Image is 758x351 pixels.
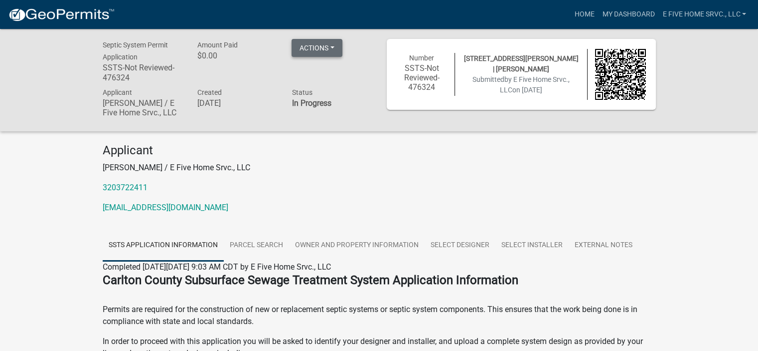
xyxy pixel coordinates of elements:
a: Select Installer [495,230,569,262]
p: [PERSON_NAME] / E Five Home Srvc., LLC [103,162,656,174]
p: Permits are required for the construction of new or replacement septic systems or septic system c... [103,292,656,328]
h6: SSTS-Not Reviewed-476324 [397,63,448,92]
a: SSTS Application Information [103,230,224,262]
button: Actions [292,39,342,57]
h6: [DATE] [197,98,277,108]
h6: SSTS-Not Reviewed-476324 [103,63,182,82]
a: [EMAIL_ADDRESS][DOMAIN_NAME] [103,203,228,212]
img: QR code [595,49,646,100]
span: Septic System Permit Application [103,41,168,61]
a: Select Designer [425,230,495,262]
strong: In Progress [292,98,331,108]
h4: Applicant [103,143,656,158]
a: Owner and Property Information [289,230,425,262]
span: Created [197,88,221,96]
a: Parcel search [224,230,289,262]
span: Submitted on [DATE] [472,75,570,94]
a: My Dashboard [598,5,658,24]
span: [STREET_ADDRESS][PERSON_NAME] | [PERSON_NAME] [464,54,579,73]
h6: $0.00 [197,51,277,60]
strong: Carlton County Subsurface Sewage Treatment System Application Information [103,273,518,287]
a: 3203722411 [103,183,148,192]
span: Amount Paid [197,41,237,49]
a: Home [570,5,598,24]
span: Applicant [103,88,132,96]
span: Completed [DATE][DATE] 9:03 AM CDT by E Five Home Srvc., LLC [103,262,331,272]
a: External Notes [569,230,638,262]
span: by E Five Home Srvc., LLC [500,75,570,94]
span: Number [409,54,434,62]
a: E Five Home Srvc., LLC [658,5,750,24]
span: Status [292,88,312,96]
h6: [PERSON_NAME] / E Five Home Srvc., LLC [103,98,182,117]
